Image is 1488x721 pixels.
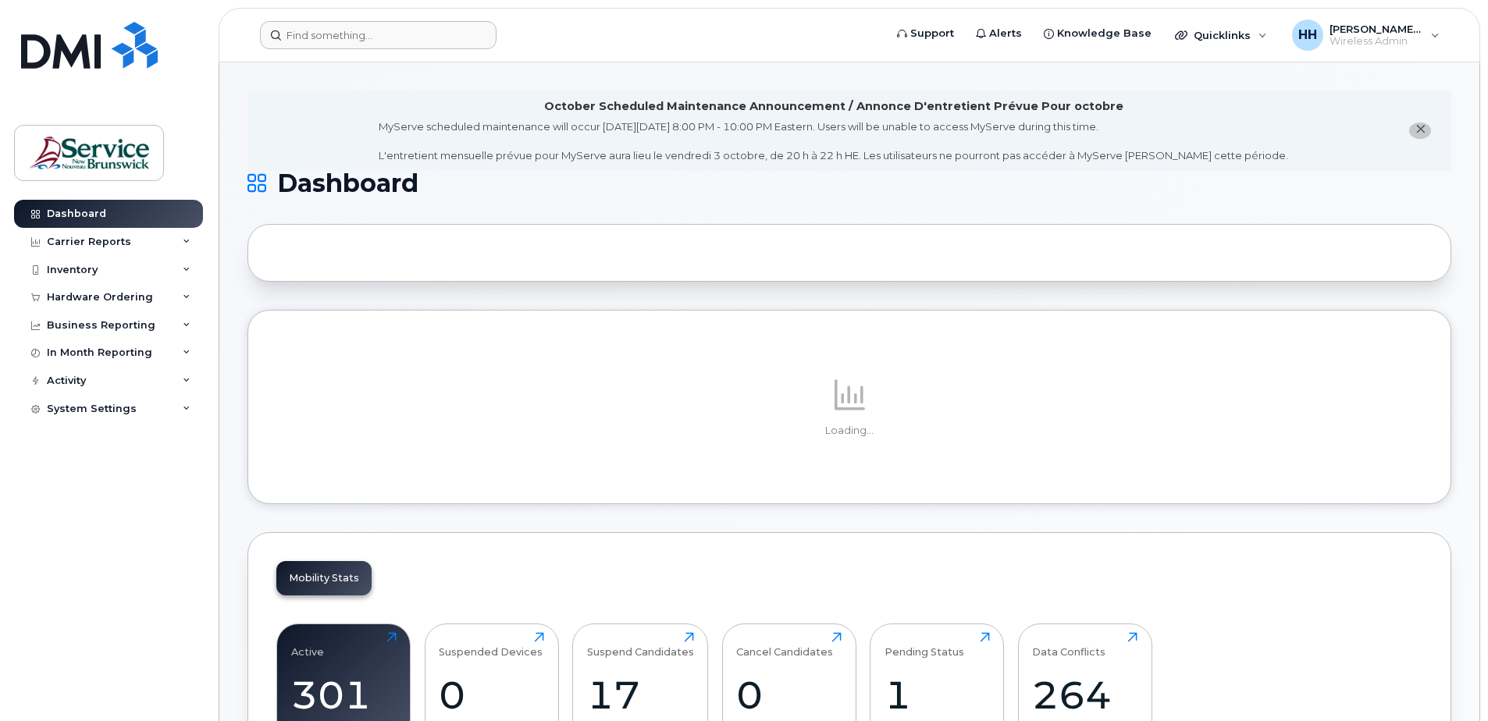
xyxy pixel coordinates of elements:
[291,672,397,718] div: 301
[544,98,1123,115] div: October Scheduled Maintenance Announcement / Annonce D'entretient Prévue Pour octobre
[885,632,964,658] div: Pending Status
[379,119,1288,163] div: MyServe scheduled maintenance will occur [DATE][DATE] 8:00 PM - 10:00 PM Eastern. Users will be u...
[277,172,418,195] span: Dashboard
[276,424,1422,438] p: Loading...
[587,672,694,718] div: 17
[736,672,842,718] div: 0
[439,632,543,658] div: Suspended Devices
[1032,672,1137,718] div: 264
[1032,632,1105,658] div: Data Conflicts
[885,672,990,718] div: 1
[291,632,324,658] div: Active
[1409,123,1431,139] button: close notification
[587,632,694,658] div: Suspend Candidates
[439,672,544,718] div: 0
[736,632,833,658] div: Cancel Candidates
